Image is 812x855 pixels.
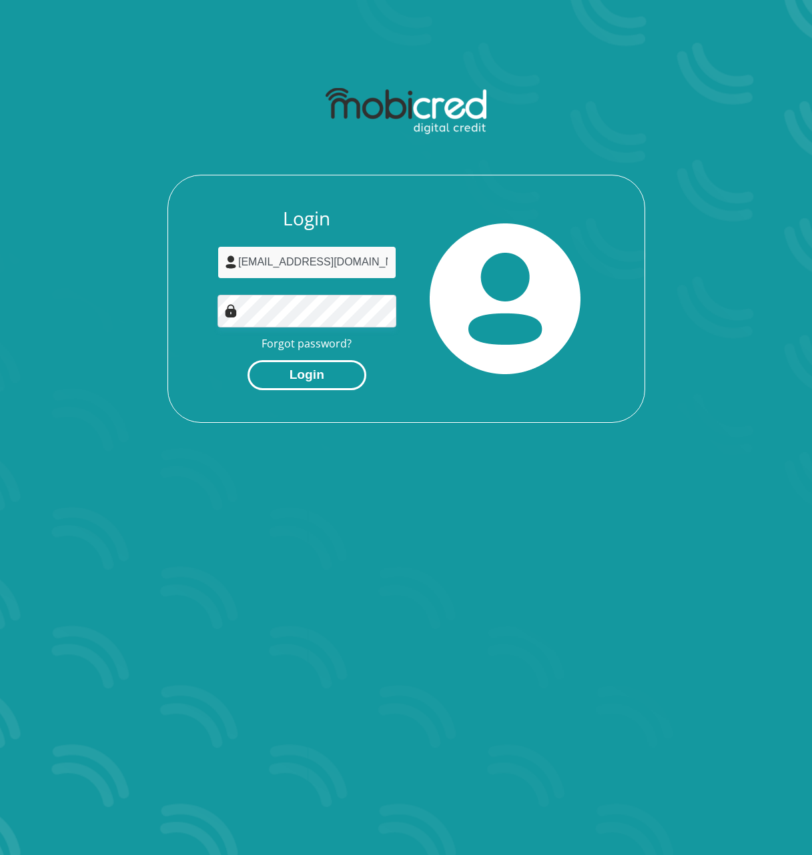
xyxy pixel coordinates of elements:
[218,246,396,279] input: Username
[218,207,396,230] h3: Login
[224,255,238,269] img: user-icon image
[326,88,486,135] img: mobicred logo
[262,336,352,351] a: Forgot password?
[224,304,238,317] img: Image
[248,360,366,390] button: Login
